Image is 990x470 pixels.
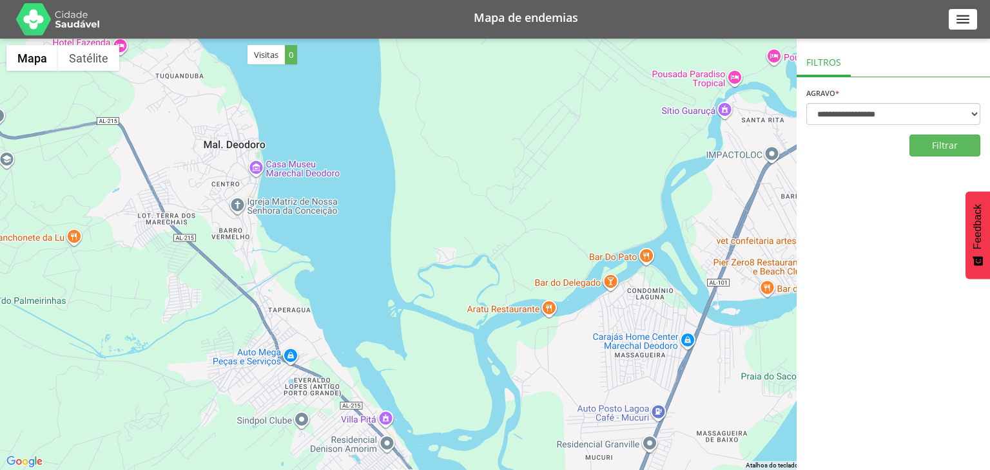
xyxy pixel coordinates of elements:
[972,204,984,249] span: Feedback
[285,45,297,64] span: 0
[806,89,839,97] label: Agravo
[746,461,799,470] button: Atalhos do teclado
[966,191,990,279] button: Feedback - Mostrar pesquisa
[58,45,119,71] button: Mostrar imagens de satélite
[955,11,971,28] i: 
[797,45,851,77] div: Filtros
[247,45,297,64] div: Visitas
[116,12,936,23] h1: Mapa de endemias
[6,45,58,71] button: Mostrar mapa de ruas
[909,135,980,156] button: Filtrar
